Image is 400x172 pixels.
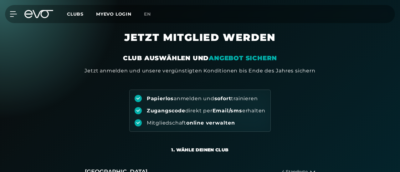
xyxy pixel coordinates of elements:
div: 1. Wähle deinen Club [171,147,228,153]
span: en [144,11,151,17]
a: MYEVO LOGIN [96,11,131,17]
a: en [144,11,158,18]
div: CLUB AUSWÄHLEN UND [123,54,277,62]
strong: Email/sms [213,108,242,114]
a: Clubs [67,11,96,17]
strong: sofort [214,96,231,101]
strong: online verwalten [186,120,235,126]
div: Jetzt anmelden und unsere vergünstigten Konditionen bis Ende des Jahres sichern [85,67,315,75]
strong: Zugangscode [147,108,185,114]
div: direkt per erhalten [147,107,265,114]
span: Clubs [67,11,84,17]
em: ANGEBOT SICHERN [209,54,277,62]
div: Mitgliedschaft [147,120,235,126]
h1: JETZT MITGLIED WERDEN [56,31,344,54]
div: anmelden und trainieren [147,95,258,102]
strong: Papierlos [147,96,174,101]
